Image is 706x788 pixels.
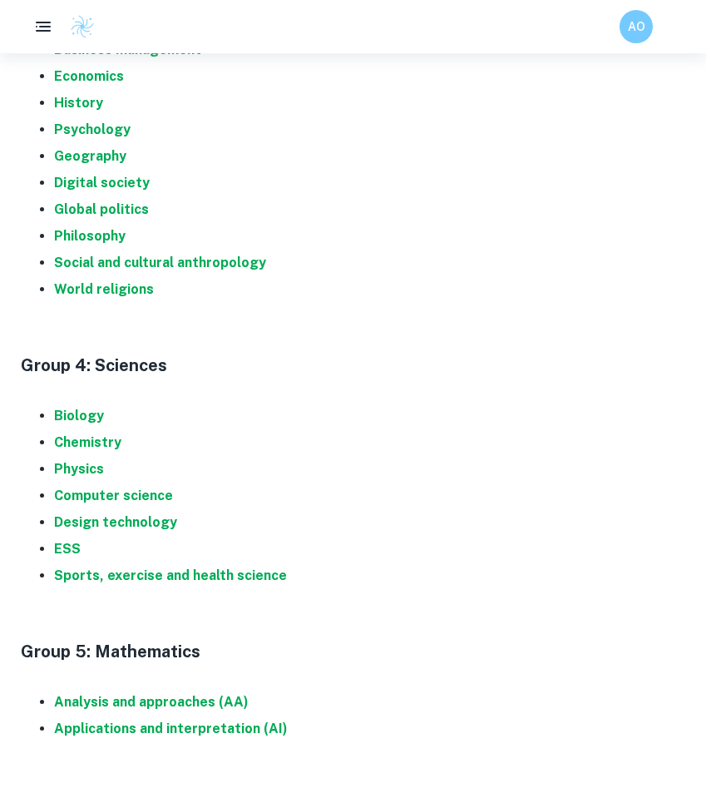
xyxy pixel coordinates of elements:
a: History [54,95,103,111]
a: Social and cultural anthropology [54,255,266,270]
a: Sports, exercise and health science [54,567,287,583]
a: Philosophy [54,228,126,244]
h3: Group 4: Sciences [21,353,686,378]
a: Business management [54,42,201,57]
a: Computer science [54,488,173,503]
a: Physics [54,461,104,477]
a: Geography [54,148,126,164]
a: World religions [54,281,154,297]
a: Analysis and approaches (AA) [54,694,249,710]
a: Applications and interpretation (AI) [54,721,288,736]
h3: Group 5: Mathematics [21,639,686,664]
a: Biology [54,408,104,424]
a: Clastify logo [60,14,95,39]
a: Economics [54,68,124,84]
a: Psychology [54,121,131,137]
a: Global politics [54,201,149,217]
h6: AO [627,17,646,36]
a: Chemistry [54,434,121,450]
a: ESS [54,541,81,557]
a: Design technology [54,514,177,530]
button: AO [620,10,653,43]
img: Clastify logo [70,14,95,39]
a: Digital society [54,175,150,191]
